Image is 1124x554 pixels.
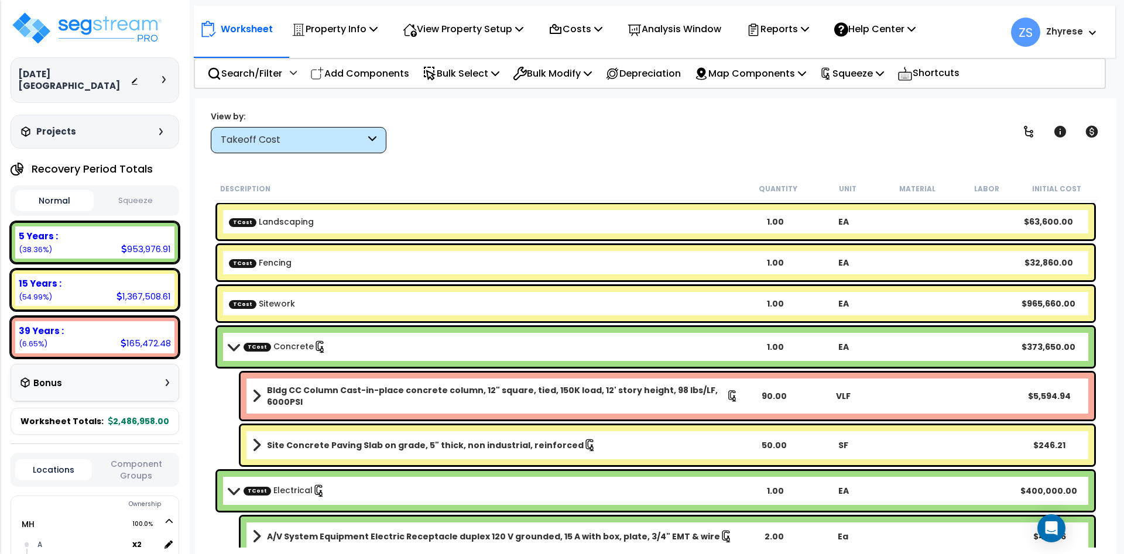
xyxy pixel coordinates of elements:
[35,538,132,552] div: A
[252,528,739,545] a: Assembly Title
[310,66,409,81] p: Add Components
[741,216,810,228] div: 1.00
[207,66,282,81] p: Search/Filter
[1015,257,1083,269] div: $32,860.00
[18,68,131,92] h3: [DATE] [GEOGRAPHIC_DATA]
[98,457,174,482] button: Component Groups
[628,21,721,37] p: Analysis Window
[810,341,878,353] div: EA
[33,378,62,388] h3: Bonus
[22,518,35,530] a: MH 100.0%
[244,342,271,351] span: TCost
[1011,18,1040,47] span: ZS
[19,245,52,254] small: (38.36%)
[746,21,809,37] p: Reports
[897,65,959,82] p: Shortcuts
[741,485,810,497] div: 1.00
[891,59,966,88] div: Shortcuts
[810,257,878,269] div: EA
[252,437,739,453] a: Assembly Title
[267,531,720,542] b: A/V System Equipment Electric Receptacle duplex 120 V grounded, 15 A with box, plate, 3/4" EMT & ...
[229,298,295,309] a: Custom Item
[899,184,935,194] small: Material
[97,191,175,211] button: Squeeze
[19,339,47,349] small: (6.65%)
[1037,514,1065,542] div: Open Intercom Messenger
[403,21,523,37] p: View Property Setup
[19,277,61,290] b: 15 Years :
[132,537,160,552] span: location multiplier
[599,60,687,87] div: Depreciation
[820,66,884,81] p: Squeeze
[549,21,602,37] p: Costs
[267,439,584,451] b: Site Concrete Paving Slab on grade, 5" thick, non industrial, reinforced
[20,415,104,427] span: Worksheet Totals:
[810,439,876,451] div: SF
[19,230,58,242] b: 5 Years :
[1015,485,1083,497] div: $400,000.00
[36,126,76,137] h3: Projects
[839,184,856,194] small: Unit
[759,184,797,194] small: Quantity
[1046,25,1083,37] b: Zhyrese
[1016,531,1082,542] div: $414.56
[1015,341,1083,353] div: $373,650.00
[423,66,499,81] p: Bulk Select
[32,163,153,175] h4: Recovery Period Totals
[229,218,256,226] span: TCost
[810,531,876,542] div: Ea
[810,390,876,402] div: VLF
[834,21,916,37] p: Help Center
[1016,390,1082,402] div: $5,594.94
[15,459,92,480] button: Locations
[1015,216,1083,228] div: $63,600.00
[229,300,256,308] span: TCost
[741,439,807,451] div: 50.00
[267,384,727,408] b: Bldg CC Column Cast-in-place concrete column, 12" square, tied, 150K load, 12' story height, 98 l...
[292,21,378,37] p: Property Info
[221,21,273,37] p: Worksheet
[974,184,999,194] small: Labor
[121,243,171,255] div: 953,976.91
[11,11,163,46] img: logo_pro_r.png
[229,257,292,269] a: Custom Item
[121,337,171,349] div: 165,472.48
[741,341,810,353] div: 1.00
[244,340,327,353] a: Custom Item
[19,292,52,302] small: (54.99%)
[1015,298,1083,309] div: $965,660.00
[741,390,807,402] div: 90.00
[229,216,314,228] a: Custom Item
[116,290,171,302] div: 1,367,508.61
[1016,439,1082,451] div: $246.21
[137,540,142,549] small: 2
[810,298,878,309] div: EA
[1032,184,1081,194] small: Initial Cost
[810,485,878,497] div: EA
[741,257,810,269] div: 1.00
[211,111,386,122] div: View by:
[244,486,271,495] span: TCost
[15,190,94,211] button: Normal
[605,66,681,81] p: Depreciation
[220,184,270,194] small: Description
[108,415,169,427] b: 2,486,958.00
[244,484,325,497] a: Custom Item
[35,497,179,511] div: Ownership
[221,133,365,147] div: Takeoff Cost
[694,66,806,81] p: Map Components
[741,298,810,309] div: 1.00
[132,517,163,531] span: 100.0%
[810,216,878,228] div: EA
[19,325,64,337] b: 39 Years :
[132,538,142,550] b: x
[513,66,592,81] p: Bulk Modify
[741,531,807,542] div: 2.00
[304,60,416,87] div: Add Components
[229,259,256,267] span: TCost
[252,384,739,408] a: Assembly Title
